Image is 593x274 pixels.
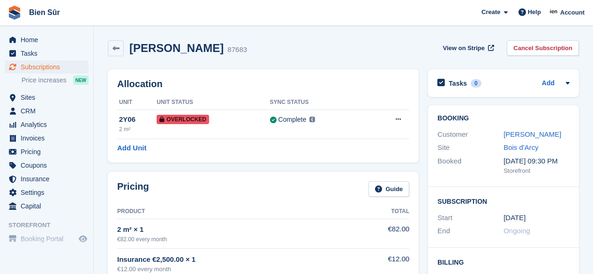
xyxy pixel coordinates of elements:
[21,132,77,145] span: Invoices
[560,8,585,17] span: Account
[117,235,370,244] div: €82.00 every month
[278,115,307,125] div: Complete
[21,232,77,245] span: Booking Portal
[117,254,370,265] div: Insurance €2,500.00 × 1
[549,7,559,17] img: Asmaa Habri
[117,95,157,110] th: Unit
[22,75,89,85] a: Price increases NEW
[117,143,146,154] a: Add Unit
[368,181,410,197] a: Guide
[503,143,539,151] a: Bois d'Arcy
[21,47,77,60] span: Tasks
[5,47,89,60] a: menu
[21,145,77,158] span: Pricing
[528,7,541,17] span: Help
[117,181,149,197] h2: Pricing
[21,33,77,46] span: Home
[8,6,22,20] img: stora-icon-8386f47178a22dfd0bd8f6a31ec36ba5ce8667c1dd55bd0f319d3a0aa187defe.svg
[21,159,77,172] span: Coupons
[21,172,77,185] span: Insurance
[5,159,89,172] a: menu
[5,104,89,118] a: menu
[119,125,157,133] div: 2 m²
[5,118,89,131] a: menu
[437,156,503,176] div: Booked
[8,221,93,230] span: Storefront
[437,213,503,223] div: Start
[21,104,77,118] span: CRM
[5,145,89,158] a: menu
[437,257,570,267] h2: Billing
[117,224,370,235] div: 2 m² × 1
[129,42,224,54] h2: [PERSON_NAME]
[503,227,530,235] span: Ongoing
[22,76,67,85] span: Price increases
[270,95,367,110] th: Sync Status
[117,204,370,219] th: Product
[503,213,525,223] time: 2025-05-25 23:00:00 UTC
[21,186,77,199] span: Settings
[117,79,409,89] h2: Allocation
[21,200,77,213] span: Capital
[25,5,64,20] a: Bien Sûr
[157,115,209,124] span: Overlocked
[21,118,77,131] span: Analytics
[119,114,157,125] div: 2Y06
[443,44,485,53] span: View on Stripe
[5,186,89,199] a: menu
[309,117,315,122] img: icon-info-grey-7440780725fd019a000dd9b08b2336e03edf1995a4989e88bcd33f0948082b44.svg
[449,79,467,88] h2: Tasks
[117,265,370,274] div: €12.00 every month
[5,200,89,213] a: menu
[439,40,496,56] a: View on Stripe
[5,60,89,74] a: menu
[77,233,89,244] a: Preview store
[503,156,570,167] div: [DATE] 09:30 PM
[5,33,89,46] a: menu
[542,78,555,89] a: Add
[481,7,500,17] span: Create
[437,142,503,153] div: Site
[227,44,247,55] div: 87683
[21,60,77,74] span: Subscriptions
[437,129,503,140] div: Customer
[370,204,409,219] th: Total
[437,226,503,237] div: End
[471,79,481,88] div: 0
[437,115,570,122] h2: Booking
[5,91,89,104] a: menu
[5,232,89,245] a: menu
[73,75,89,85] div: NEW
[370,219,409,248] td: €82.00
[503,166,570,176] div: Storefront
[503,130,561,138] a: [PERSON_NAME]
[5,172,89,185] a: menu
[5,132,89,145] a: menu
[157,95,270,110] th: Unit Status
[437,196,570,206] h2: Subscription
[21,91,77,104] span: Sites
[507,40,579,56] a: Cancel Subscription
